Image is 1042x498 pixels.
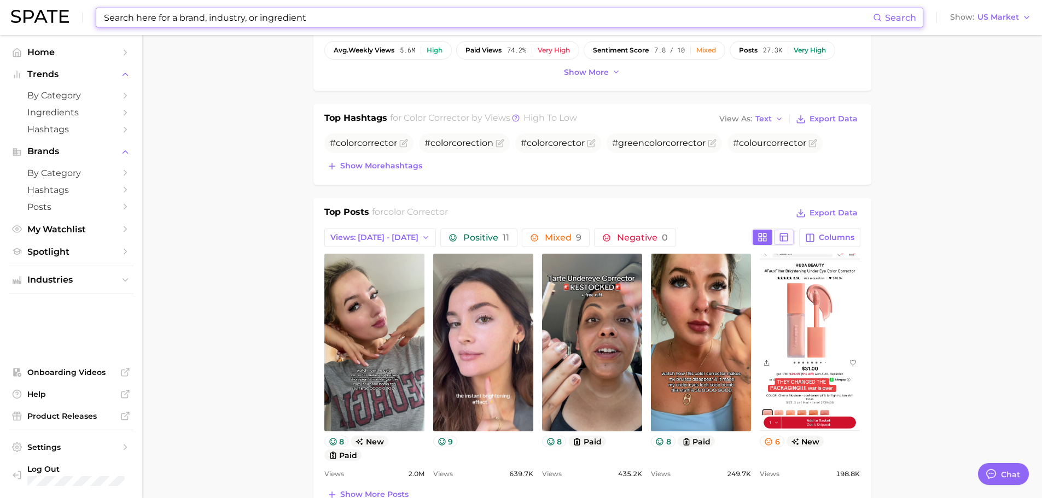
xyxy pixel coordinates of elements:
span: Settings [27,442,115,452]
button: Columns [799,229,860,247]
span: Ingredients [27,107,115,118]
span: 11 [503,232,509,243]
span: US Market [977,14,1019,20]
span: new [351,436,388,447]
span: # [330,138,397,148]
button: paid [568,436,606,447]
span: corrector [357,138,397,148]
span: Negative [617,233,668,242]
a: Log out. Currently logged in with e-mail karolina.bakalarova@hourglasscosmetics.com. [9,461,133,489]
a: Ingredients [9,104,133,121]
div: Very high [538,46,570,54]
input: Search here for a brand, industry, or ingredient [103,8,873,27]
h1: Top Posts [324,206,369,222]
span: 2.0m [408,467,424,481]
span: corrector [666,138,706,148]
span: Show more hashtags [340,161,422,171]
span: Home [27,47,115,57]
button: Flag as miscategorized or irrelevant [399,139,408,148]
span: # corection [424,138,493,148]
span: corrector [766,138,806,148]
span: high to low [523,113,577,123]
img: SPATE [11,10,69,23]
button: paid [324,449,362,461]
span: Trends [27,69,115,79]
span: 7.8 / 10 [654,46,685,54]
div: Mixed [696,46,716,54]
span: Views: [DATE] - [DATE] [330,233,418,242]
button: Export Data [793,206,860,221]
span: My Watchlist [27,224,115,235]
span: 435.2k [618,467,642,481]
button: 6 [760,436,784,447]
span: 249.7k [727,467,751,481]
span: color [336,138,357,148]
span: Hashtags [27,124,115,134]
button: Trends [9,66,133,83]
div: Very high [794,46,826,54]
a: Product Releases [9,408,133,424]
span: 9 [576,232,581,243]
span: # corector [521,138,585,148]
button: Flag as miscategorized or irrelevant [708,139,717,148]
abbr: average [334,46,348,54]
span: Positive [463,233,509,242]
span: 74.2% [507,46,526,54]
span: sentiment score [593,46,649,54]
span: weekly views [334,46,394,54]
span: Mixed [545,233,581,242]
span: Columns [819,233,854,242]
button: Views: [DATE] - [DATE] [324,229,436,247]
span: Views [433,467,453,481]
button: posts27.3kVery high [730,41,835,60]
button: Brands [9,143,133,160]
a: Onboarding Videos [9,364,133,380]
span: posts [739,46,758,54]
button: Flag as miscategorized or irrelevant [496,139,504,148]
span: 5.6m [400,46,415,54]
span: color corrector [383,207,448,217]
a: by Category [9,87,133,104]
span: color corrector [404,113,469,123]
a: Hashtags [9,181,133,198]
button: Flag as miscategorized or irrelevant [587,139,596,148]
span: View As [719,116,752,122]
span: Search [885,13,916,23]
span: Views [760,467,779,481]
button: Flag as miscategorized or irrelevant [808,139,817,148]
button: avg.weekly views5.6mHigh [324,41,452,60]
span: Export Data [810,208,858,218]
span: Views [542,467,562,481]
span: by Category [27,168,115,178]
span: Spotlight [27,247,115,257]
a: Help [9,386,133,402]
span: 0 [662,232,668,243]
span: Views [324,467,344,481]
span: new [787,436,824,447]
span: Onboarding Videos [27,367,115,377]
button: View AsText [717,112,787,126]
span: Show [950,14,974,20]
span: Text [755,116,772,122]
span: 198.8k [836,467,860,481]
button: Show morehashtags [324,159,425,174]
a: My Watchlist [9,221,133,238]
span: 639.7k [509,467,533,481]
span: 27.3k [763,46,782,54]
span: #green [612,138,706,148]
button: 8 [324,436,349,447]
a: Spotlight [9,243,133,260]
span: Brands [27,147,115,156]
button: sentiment score7.8 / 10Mixed [584,41,725,60]
span: Help [27,389,115,399]
button: 8 [542,436,567,447]
button: Industries [9,272,133,288]
span: color [527,138,548,148]
button: ShowUS Market [947,10,1034,25]
span: Product Releases [27,411,115,421]
span: Posts [27,202,115,212]
span: paid views [465,46,502,54]
a: Settings [9,439,133,455]
span: Show more [564,68,609,77]
span: color [430,138,452,148]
